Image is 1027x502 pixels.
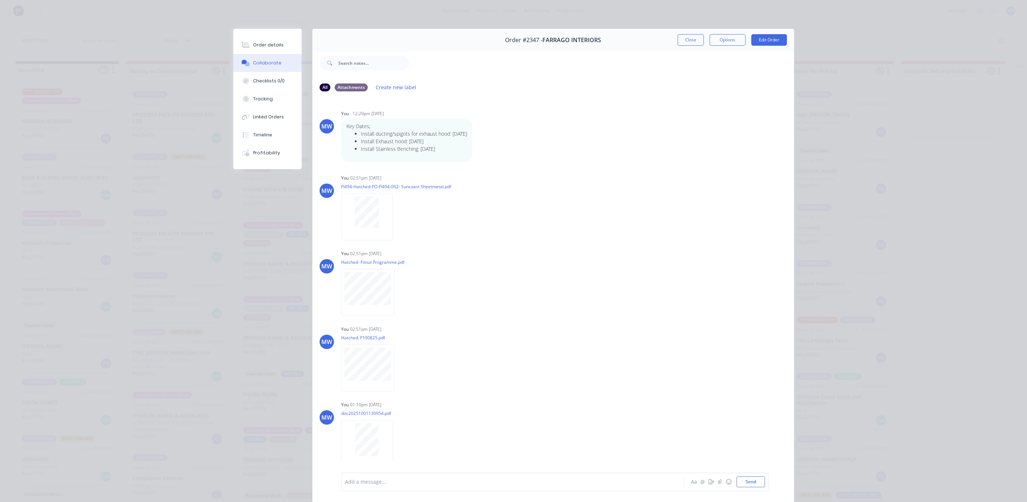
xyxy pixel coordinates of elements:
[253,60,281,66] div: Collaborate
[253,96,273,102] div: Tracking
[698,478,707,486] button: @
[321,122,332,131] div: MW
[341,250,349,257] div: You
[233,54,302,72] button: Collaborate
[253,114,284,120] div: Linked Orders
[233,108,302,126] button: Linked Orders
[233,144,302,162] button: Profitability
[253,132,272,138] div: Timeline
[361,145,467,153] li: Install Stainless Benching: [DATE]
[338,56,409,70] input: Search notes...
[335,83,368,91] div: Attachments
[321,413,332,422] div: MW
[341,259,404,265] p: Hatched- Fitout Programme.pdf
[710,34,746,46] button: Options
[341,410,400,416] p: doc20251001130954.pdf
[751,34,787,46] button: Edit Order
[341,184,451,190] p: FI494-Hatched-PO-FI494-002- Suncoast Sheetmetal.pdf
[253,150,280,156] div: Profitability
[350,175,381,181] div: 02:51pm [DATE]
[321,186,332,195] div: MW
[372,82,420,92] button: Create new label
[341,110,349,117] div: You
[320,83,330,91] div: All
[505,37,542,44] span: Order #2347 -
[350,250,381,257] div: 02:51pm [DATE]
[233,126,302,144] button: Timeline
[341,175,349,181] div: You
[321,338,332,346] div: MW
[321,262,332,271] div: MW
[253,78,285,84] div: Checklists 0/0
[233,90,302,108] button: Tracking
[341,326,349,333] div: You
[690,478,698,486] button: Aa
[341,402,349,408] div: You
[350,402,381,408] div: 01:10pm [DATE]
[347,123,467,130] p: Key Dates;
[361,130,467,137] li: Install ducting/spigots for exhaust hood: [DATE]
[233,36,302,54] button: Order details
[341,335,402,341] p: Hatched. F100825.pdf
[678,34,704,46] button: Close
[724,478,733,486] button: ☺
[233,72,302,90] button: Checklists 0/0
[350,110,384,117] div: - 12:20pm [DATE]
[253,42,284,48] div: Order details
[350,326,381,333] div: 02:51pm [DATE]
[737,476,765,487] button: Send
[542,37,601,44] span: FARRAGO INTERIORS
[361,137,467,145] li: Install Exhaust hood: [DATE]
